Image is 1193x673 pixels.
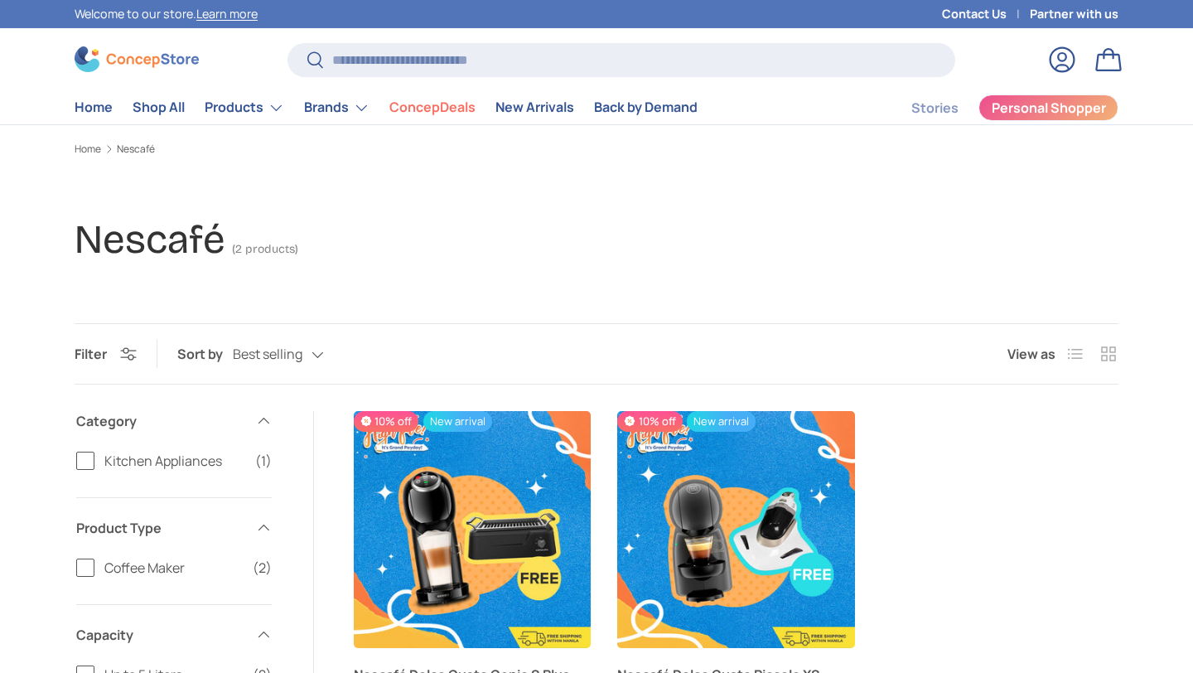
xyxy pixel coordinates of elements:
[76,625,245,645] span: Capacity
[75,142,1118,157] nav: Breadcrumbs
[1030,5,1118,23] a: Partner with us
[75,345,107,363] span: Filter
[872,91,1118,124] nav: Secondary
[253,558,272,578] span: (2)
[76,518,245,538] span: Product Type
[911,92,959,124] a: Stories
[133,91,185,123] a: Shop All
[205,91,284,124] a: Products
[177,344,233,364] label: Sort by
[294,91,379,124] summary: Brands
[687,411,756,432] span: New arrival
[196,6,258,22] a: Learn more
[992,101,1106,114] span: Personal Shopper
[594,91,698,123] a: Back by Demand
[76,605,272,665] summary: Capacity
[76,411,245,431] span: Category
[232,242,298,256] span: (2 products)
[76,498,272,558] summary: Product Type
[195,91,294,124] summary: Products
[104,558,243,578] span: Coffee Maker
[75,144,101,154] a: Home
[389,91,476,123] a: ConcepDeals
[76,391,272,451] summary: Category
[104,451,245,471] span: Kitchen Appliances
[75,215,225,264] h1: Nescafé
[75,5,258,23] p: Welcome to our store.
[495,91,574,123] a: New Arrivals
[354,411,418,432] span: 10% off
[423,411,492,432] span: New arrival
[617,411,854,648] a: Nescafé Dolce Gusto Piccolo XS
[75,91,698,124] nav: Primary
[942,5,1030,23] a: Contact Us
[617,411,682,432] span: 10% off
[75,91,113,123] a: Home
[354,411,591,648] a: Nescafé Dolce Gusto Genio S Plus
[255,451,272,471] span: (1)
[304,91,369,124] a: Brands
[978,94,1118,121] a: Personal Shopper
[75,46,199,72] img: ConcepStore
[1007,344,1055,364] span: View as
[233,340,357,369] button: Best selling
[75,345,137,363] button: Filter
[117,144,155,154] a: Nescafé
[233,346,302,362] span: Best selling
